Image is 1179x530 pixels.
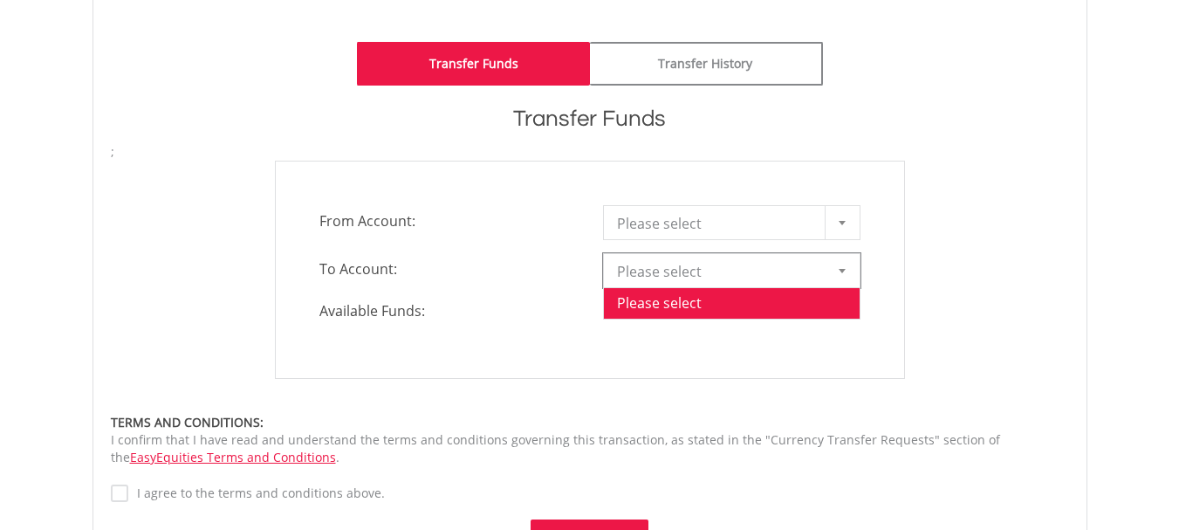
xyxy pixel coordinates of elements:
[357,42,590,86] a: Transfer Funds
[306,301,590,321] span: Available Funds:
[306,205,590,237] span: From Account:
[111,103,1069,134] h1: Transfer Funds
[111,414,1069,431] div: TERMS AND CONDITIONS:
[130,449,336,465] a: EasyEquities Terms and Conditions
[111,414,1069,466] div: I confirm that I have read and understand the terms and conditions governing this transaction, as...
[128,485,385,502] label: I agree to the terms and conditions above.
[604,287,860,319] li: Please select
[617,254,820,289] span: Please select
[590,42,823,86] a: Transfer History
[617,206,820,241] span: Please select
[306,253,590,285] span: To Account:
